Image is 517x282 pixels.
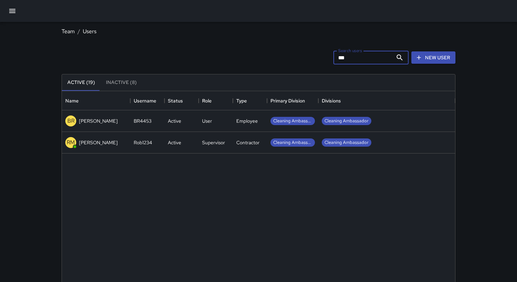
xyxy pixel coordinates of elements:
div: Divisions [318,91,455,110]
span: Cleaning Ambassador [322,139,371,146]
p: [PERSON_NAME] [79,139,118,146]
div: Role [202,91,212,110]
div: Username [134,91,156,110]
a: Users [83,28,96,35]
div: Username [130,91,164,110]
a: New User [411,51,455,64]
div: Employee [236,118,258,124]
div: Contractor [236,139,260,146]
div: Primary Division [267,91,318,110]
p: RM [67,138,75,147]
div: Role [199,91,233,110]
div: User [202,118,212,124]
button: Active (19) [62,74,101,91]
div: Type [236,91,247,110]
div: Status [168,91,183,110]
div: Active [168,118,181,124]
div: Status [164,91,199,110]
div: Name [62,91,130,110]
p: BR [67,117,75,125]
div: Type [233,91,267,110]
a: Team [62,28,75,35]
span: Cleaning Ambassador [270,139,315,146]
div: BR4453 [134,118,151,124]
li: / [78,27,80,36]
span: Cleaning Ambassador [322,118,371,124]
div: Divisions [322,91,341,110]
p: [PERSON_NAME] [79,118,118,124]
label: Search users [338,48,362,53]
div: Rob1234 [134,139,152,146]
div: Active [168,139,181,146]
div: Supervisor [202,139,225,146]
div: Name [65,91,79,110]
div: Primary Division [270,91,305,110]
span: Cleaning Ambassador [270,118,315,124]
button: Inactive (8) [101,74,142,91]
